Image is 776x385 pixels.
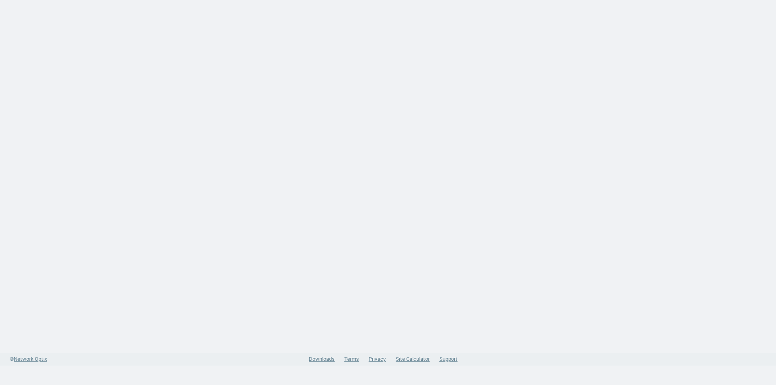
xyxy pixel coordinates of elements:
[396,355,430,362] a: Site Calculator
[309,355,335,362] a: Downloads
[344,355,359,362] a: Terms
[439,355,458,362] a: Support
[10,355,47,363] a: ©Network Optix
[14,355,47,362] span: Network Optix
[369,355,386,362] a: Privacy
